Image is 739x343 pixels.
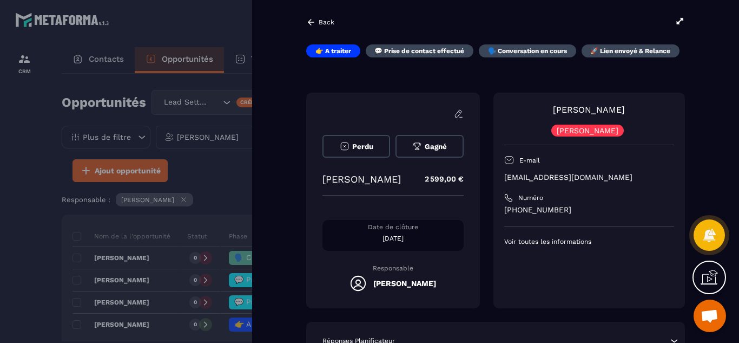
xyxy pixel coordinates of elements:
[504,205,674,215] p: [PHONE_NUMBER]
[504,172,674,183] p: [EMAIL_ADDRESS][DOMAIN_NAME]
[557,127,618,134] p: [PERSON_NAME]
[395,135,463,158] button: Gagné
[694,300,726,332] div: Ouvrir le chat
[319,18,334,26] p: Back
[373,279,436,288] h5: [PERSON_NAME]
[519,156,540,165] p: E-mail
[504,237,674,246] p: Voir toutes les informations
[322,234,464,243] p: [DATE]
[590,47,670,55] p: 🚀 Lien envoyé & Relance
[315,47,351,55] p: 👉 A traiter
[322,264,464,272] p: Responsable
[553,105,625,115] a: [PERSON_NAME]
[425,143,447,151] span: Gagné
[322,173,401,185] p: [PERSON_NAME]
[322,135,390,158] button: Perdu
[488,47,567,55] p: 🗣️ Conversation en cours
[322,223,464,231] p: Date de clôture
[352,143,373,151] span: Perdu
[518,193,543,202] p: Numéro
[414,169,464,190] p: 2 599,00 €
[374,47,464,55] p: 💬 Prise de contact effectué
